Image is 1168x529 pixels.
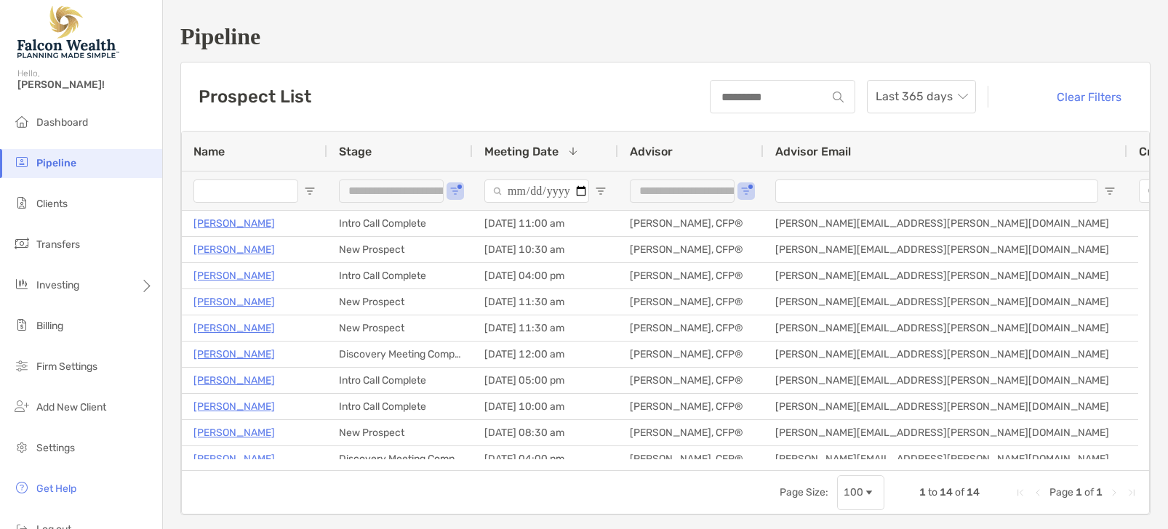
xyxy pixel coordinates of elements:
[327,342,473,367] div: Discovery Meeting Complete
[764,446,1127,472] div: [PERSON_NAME][EMAIL_ADDRESS][PERSON_NAME][DOMAIN_NAME]
[473,368,618,393] div: [DATE] 05:00 pm
[13,357,31,374] img: firm-settings icon
[193,267,275,285] a: [PERSON_NAME]
[775,145,851,158] span: Advisor Email
[764,394,1127,419] div: [PERSON_NAME][EMAIL_ADDRESS][PERSON_NAME][DOMAIN_NAME]
[740,185,752,197] button: Open Filter Menu
[327,394,473,419] div: Intro Call Complete
[473,211,618,236] div: [DATE] 11:00 am
[618,420,764,445] div: [PERSON_NAME], CFP®
[13,113,31,130] img: dashboard icon
[193,424,275,442] a: [PERSON_NAME]
[36,116,88,129] span: Dashboard
[764,368,1127,393] div: [PERSON_NAME][EMAIL_ADDRESS][PERSON_NAME][DOMAIN_NAME]
[17,6,119,58] img: Falcon Wealth Planning Logo
[13,397,31,415] img: add_new_client icon
[1096,486,1103,498] span: 1
[764,237,1127,262] div: [PERSON_NAME][EMAIL_ADDRESS][PERSON_NAME][DOMAIN_NAME]
[473,394,618,419] div: [DATE] 10:00 am
[764,342,1127,367] div: [PERSON_NAME][EMAIL_ADDRESS][PERSON_NAME][DOMAIN_NAME]
[618,315,764,341] div: [PERSON_NAME], CFP®
[199,86,311,107] h3: Prospect List
[473,446,618,472] div: [DATE] 04:00 pm
[837,475,884,510] div: Page Size
[193,371,275,389] a: [PERSON_NAME]
[955,486,964,498] span: of
[1108,487,1120,498] div: Next Page
[844,486,863,498] div: 100
[36,442,75,454] span: Settings
[876,81,967,113] span: Last 365 days
[484,179,589,203] input: Meeting Date Filter Input
[764,263,1127,288] div: [PERSON_NAME][EMAIL_ADDRESS][PERSON_NAME][DOMAIN_NAME]
[967,486,980,498] span: 14
[764,420,1127,445] div: [PERSON_NAME][EMAIL_ADDRESS][PERSON_NAME][DOMAIN_NAME]
[1034,81,1132,113] button: Clear Filters
[193,319,275,337] a: [PERSON_NAME]
[618,394,764,419] div: [PERSON_NAME], CFP®
[1084,486,1094,498] span: of
[928,486,937,498] span: to
[940,486,953,498] span: 14
[180,23,1151,50] h1: Pipeline
[193,397,275,416] a: [PERSON_NAME]
[327,368,473,393] div: Intro Call Complete
[919,486,926,498] span: 1
[618,237,764,262] div: [PERSON_NAME], CFP®
[618,446,764,472] div: [PERSON_NAME], CFP®
[1032,487,1044,498] div: Previous Page
[618,368,764,393] div: [PERSON_NAME], CFP®
[630,145,673,158] span: Advisor
[764,315,1127,341] div: [PERSON_NAME][EMAIL_ADDRESS][PERSON_NAME][DOMAIN_NAME]
[780,486,828,498] div: Page Size:
[764,211,1127,236] div: [PERSON_NAME][EMAIL_ADDRESS][PERSON_NAME][DOMAIN_NAME]
[193,145,225,158] span: Name
[327,211,473,236] div: Intro Call Complete
[833,92,844,102] img: input icon
[36,360,97,373] span: Firm Settings
[13,479,31,496] img: get-help icon
[193,345,275,363] a: [PERSON_NAME]
[13,438,31,456] img: settings icon
[17,78,153,91] span: [PERSON_NAME]!
[327,446,473,472] div: Discovery Meeting Complete
[36,157,76,169] span: Pipeline
[473,342,618,367] div: [DATE] 12:00 am
[618,342,764,367] div: [PERSON_NAME], CFP®
[1049,486,1073,498] span: Page
[36,482,76,495] span: Get Help
[339,145,372,158] span: Stage
[473,289,618,315] div: [DATE] 11:30 am
[193,214,275,233] a: [PERSON_NAME]
[473,263,618,288] div: [DATE] 04:00 pm
[1015,487,1026,498] div: First Page
[1126,487,1137,498] div: Last Page
[193,179,298,203] input: Name Filter Input
[327,289,473,315] div: New Prospect
[473,237,618,262] div: [DATE] 10:30 am
[618,263,764,288] div: [PERSON_NAME], CFP®
[13,316,31,334] img: billing icon
[1076,486,1082,498] span: 1
[193,293,275,311] p: [PERSON_NAME]
[327,237,473,262] div: New Prospect
[473,315,618,341] div: [DATE] 11:30 am
[193,450,275,468] a: [PERSON_NAME]
[13,235,31,252] img: transfers icon
[193,241,275,259] a: [PERSON_NAME]
[775,179,1098,203] input: Advisor Email Filter Input
[36,238,80,251] span: Transfers
[13,275,31,293] img: investing icon
[13,153,31,171] img: pipeline icon
[327,263,473,288] div: Intro Call Complete
[1104,185,1116,197] button: Open Filter Menu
